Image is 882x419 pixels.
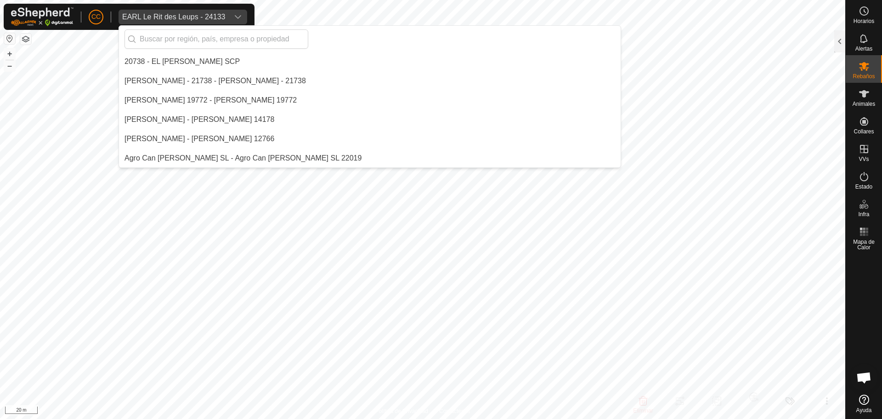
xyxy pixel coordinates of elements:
li: Adrian Abad Martin 12766 [119,130,621,148]
div: [PERSON_NAME] 19772 - [PERSON_NAME] 19772 [124,95,297,106]
div: Open chat [850,364,878,391]
span: Alertas [855,46,872,52]
span: VVs [859,156,869,162]
img: Logo Gallagher [11,7,73,26]
button: Capas del Mapa [20,34,31,45]
div: [PERSON_NAME] - [PERSON_NAME] 12766 [124,133,274,144]
div: 20738 - EL [PERSON_NAME] SCP [124,56,240,67]
a: Ayuda [846,391,882,417]
span: Infra [858,212,869,217]
span: Animales [853,101,875,107]
li: Adelina Garcia Garcia 14178 [119,110,621,129]
span: Mapa de Calor [848,239,880,250]
span: Rebaños [853,74,875,79]
span: Horarios [854,18,874,24]
button: + [4,48,15,59]
span: Estado [855,184,872,189]
div: [PERSON_NAME] - [PERSON_NAME] 14178 [124,114,274,125]
span: CC [91,12,101,22]
button: Restablecer Mapa [4,33,15,44]
a: Contáctenos [439,407,470,415]
input: Buscar por región, país, empresa o propiedad [124,29,308,49]
button: – [4,60,15,71]
div: EARL Le Rit des Leups - 24133 [122,13,225,21]
li: Aaron Rull Dealbert - 21738 [119,72,621,90]
span: Ayuda [856,408,872,413]
span: EARL Le Rit des Leups - 24133 [119,10,229,24]
li: EL JUNCA SCP [119,52,621,71]
div: [PERSON_NAME] - 21738 - [PERSON_NAME] - 21738 [124,75,306,86]
div: Agro Can [PERSON_NAME] SL - Agro Can [PERSON_NAME] SL 22019 [124,153,362,164]
a: Política de Privacidad [375,407,428,415]
li: Abel Lopez Crespo 19772 [119,91,621,109]
span: Collares [854,129,874,134]
li: Agro Can Genover SL 22019 [119,149,621,167]
div: dropdown trigger [229,10,247,24]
